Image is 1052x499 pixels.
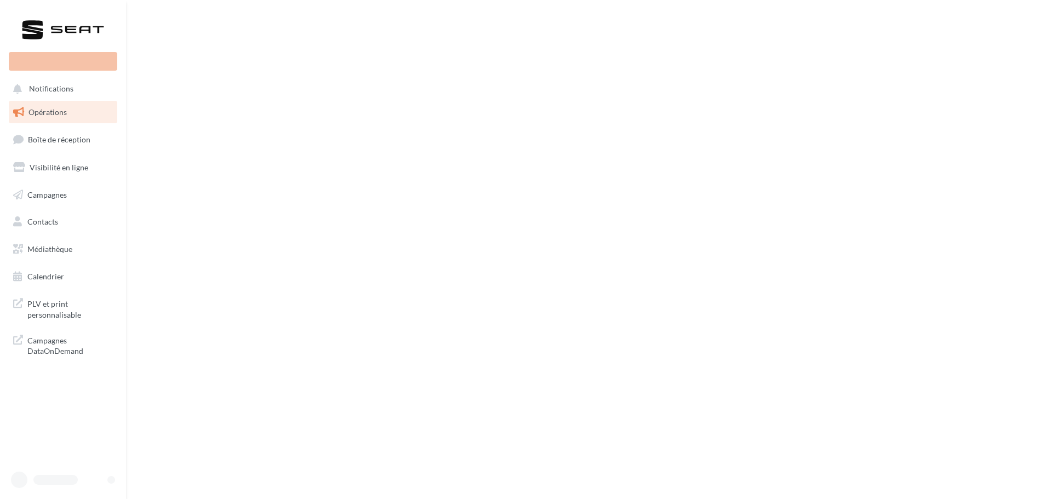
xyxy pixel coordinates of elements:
a: Opérations [7,101,119,124]
a: Visibilité en ligne [7,156,119,179]
a: Calendrier [7,265,119,288]
a: PLV et print personnalisable [7,292,119,324]
a: Boîte de réception [7,128,119,151]
span: Notifications [29,84,73,94]
a: Campagnes [7,183,119,207]
span: Calendrier [27,272,64,281]
span: Boîte de réception [28,135,90,144]
div: Nouvelle campagne [9,52,117,71]
a: Médiathèque [7,238,119,261]
span: Opérations [28,107,67,117]
span: PLV et print personnalisable [27,296,113,320]
a: Contacts [7,210,119,233]
a: Campagnes DataOnDemand [7,329,119,361]
span: Campagnes DataOnDemand [27,333,113,357]
span: Visibilité en ligne [30,163,88,172]
span: Médiathèque [27,244,72,254]
span: Contacts [27,217,58,226]
span: Campagnes [27,190,67,199]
